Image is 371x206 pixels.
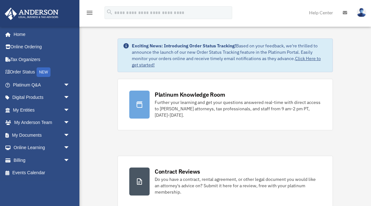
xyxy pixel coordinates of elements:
[4,116,79,129] a: My Anderson Teamarrow_drop_down
[4,28,76,41] a: Home
[64,129,76,142] span: arrow_drop_down
[4,104,79,116] a: My Entitiesarrow_drop_down
[64,91,76,104] span: arrow_drop_down
[86,11,93,17] a: menu
[155,99,321,118] div: Further your learning and get your questions answered real-time with direct access to [PERSON_NAM...
[4,53,79,66] a: Tax Organizers
[4,66,79,79] a: Order StatusNEW
[4,167,79,179] a: Events Calendar
[37,67,51,77] div: NEW
[4,41,79,53] a: Online Ordering
[106,9,113,16] i: search
[4,79,79,91] a: Platinum Q&Aarrow_drop_down
[64,141,76,154] span: arrow_drop_down
[64,116,76,129] span: arrow_drop_down
[64,79,76,92] span: arrow_drop_down
[132,43,327,68] div: Based on your feedback, we're thrilled to announce the launch of our new Order Status Tracking fe...
[64,104,76,117] span: arrow_drop_down
[4,141,79,154] a: Online Learningarrow_drop_down
[4,154,79,167] a: Billingarrow_drop_down
[64,154,76,167] span: arrow_drop_down
[155,168,200,175] div: Contract Reviews
[155,91,225,99] div: Platinum Knowledge Room
[86,9,93,17] i: menu
[132,56,321,68] a: Click Here to get started!
[155,176,321,195] div: Do you have a contract, rental agreement, or other legal document you would like an attorney's ad...
[4,91,79,104] a: Digital Productsarrow_drop_down
[357,8,366,17] img: User Pic
[118,79,333,130] a: Platinum Knowledge Room Further your learning and get your questions answered real-time with dire...
[132,43,236,49] strong: Exciting News: Introducing Order Status Tracking!
[4,129,79,141] a: My Documentsarrow_drop_down
[3,8,60,20] img: Anderson Advisors Platinum Portal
